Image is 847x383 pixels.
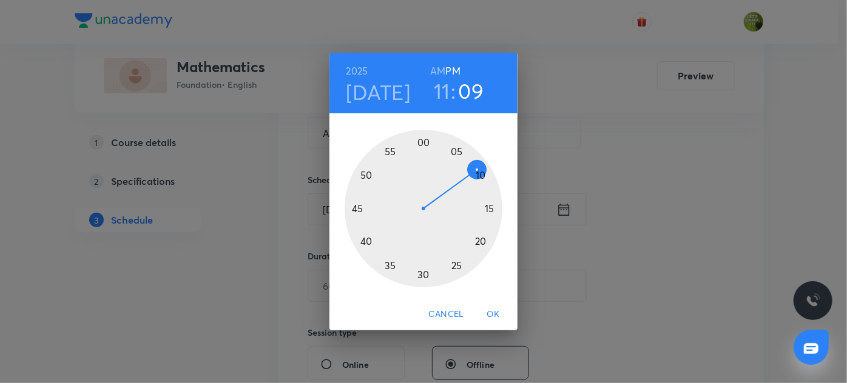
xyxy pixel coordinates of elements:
button: OK [474,303,513,325]
h3: : [451,78,456,104]
button: 11 [434,78,450,104]
button: [DATE] [346,79,411,105]
button: 09 [459,78,484,104]
span: Cancel [429,307,464,322]
button: 2025 [346,62,368,79]
button: Cancel [424,303,469,325]
button: PM [446,62,461,79]
span: OK [479,307,508,322]
button: AM [430,62,445,79]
